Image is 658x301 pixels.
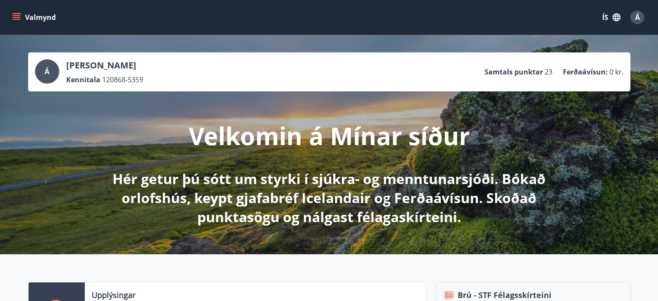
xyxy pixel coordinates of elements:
button: ÍS [597,10,625,25]
span: 23 [545,67,552,77]
p: Velkomin á Mínar síður [189,119,470,152]
p: Kennitala [66,75,100,84]
button: menu [10,10,59,25]
span: 120868-5359 [102,75,143,84]
p: Hér getur þú sótt um styrki í sjúkra- og menntunarsjóði. Bókað orlofshús, keypt gjafabréf Iceland... [101,169,558,227]
p: [PERSON_NAME] [66,59,143,71]
p: Upplýsingar [92,289,135,301]
span: Á [45,67,49,76]
span: Á [635,13,640,22]
p: Ferðaávísun : [563,67,608,77]
button: Á [627,7,648,28]
span: Brú - STF Félagsskírteini [458,289,552,301]
p: Samtals punktar [485,67,543,77]
span: 0 kr. [610,67,623,77]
